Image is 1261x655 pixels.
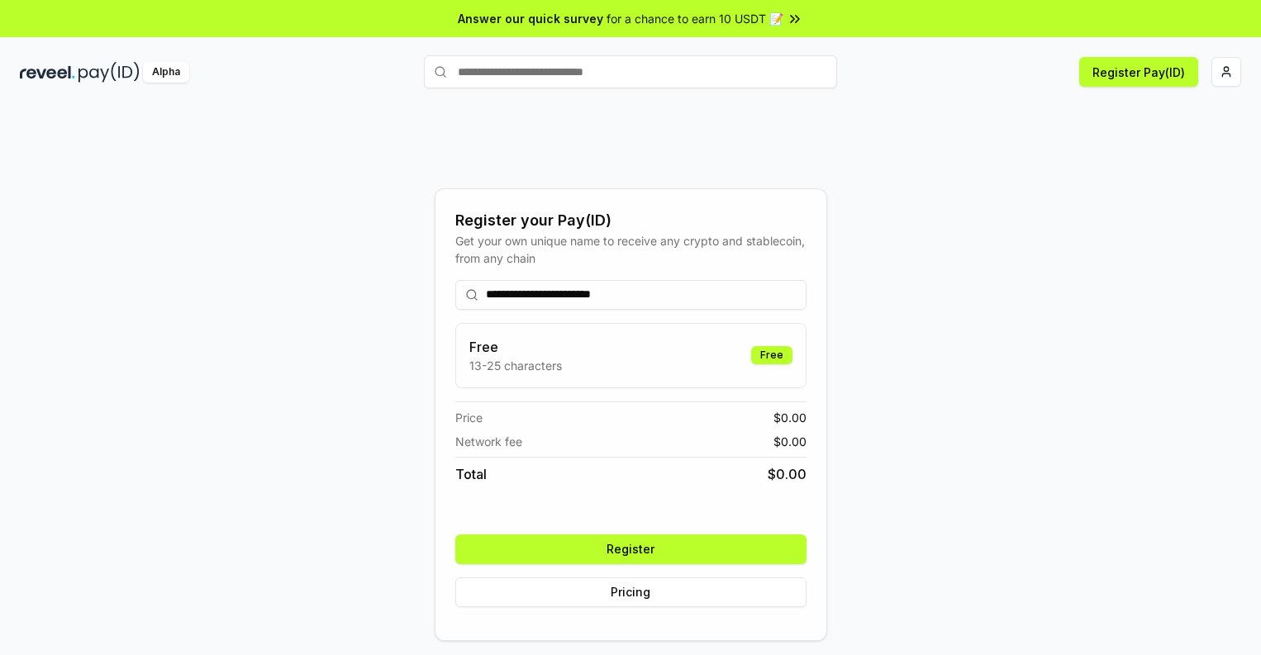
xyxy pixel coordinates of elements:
[607,10,783,27] span: for a chance to earn 10 USDT 📝
[751,346,792,364] div: Free
[469,337,562,357] h3: Free
[1079,57,1198,87] button: Register Pay(ID)
[455,577,807,607] button: Pricing
[773,409,807,426] span: $ 0.00
[469,357,562,374] p: 13-25 characters
[455,464,487,484] span: Total
[455,209,807,232] div: Register your Pay(ID)
[455,534,807,564] button: Register
[768,464,807,484] span: $ 0.00
[20,62,75,83] img: reveel_dark
[773,433,807,450] span: $ 0.00
[455,433,522,450] span: Network fee
[455,409,483,426] span: Price
[79,62,140,83] img: pay_id
[143,62,189,83] div: Alpha
[455,232,807,267] div: Get your own unique name to receive any crypto and stablecoin, from any chain
[458,10,603,27] span: Answer our quick survey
